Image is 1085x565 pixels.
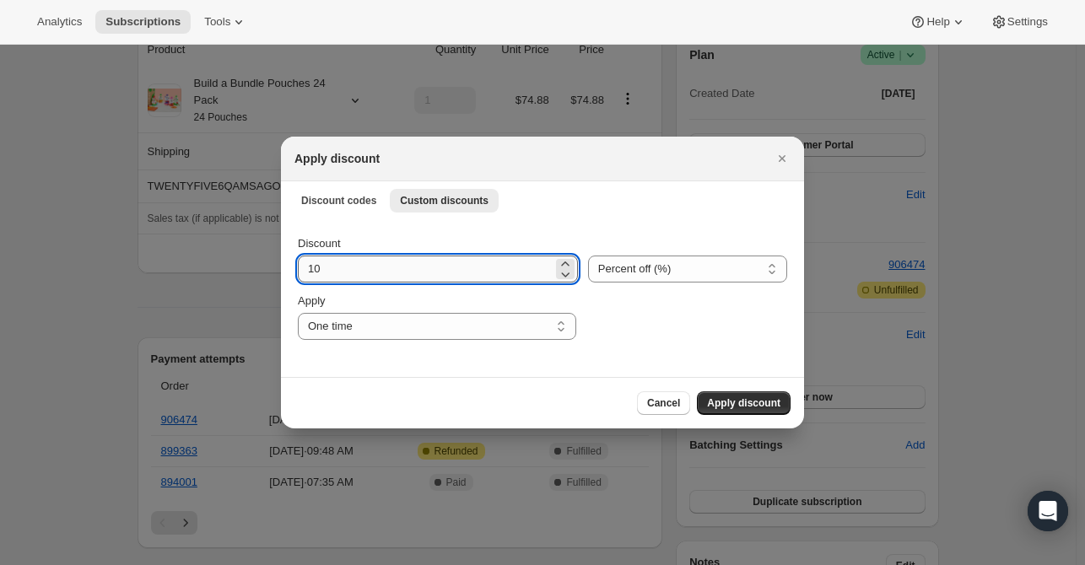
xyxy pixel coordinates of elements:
button: Subscriptions [95,10,191,34]
span: Discount codes [301,194,376,207]
span: Subscriptions [105,15,181,29]
span: Analytics [37,15,82,29]
span: Settings [1007,15,1048,29]
button: Settings [980,10,1058,34]
button: Cancel [637,391,690,415]
h2: Apply discount [294,150,380,167]
span: Discount [298,237,341,250]
button: Analytics [27,10,92,34]
span: Custom discounts [400,194,489,207]
button: Apply discount [697,391,791,415]
div: Custom discounts [281,218,804,377]
button: Tools [194,10,257,34]
span: Cancel [647,396,680,410]
span: Tools [204,15,230,29]
button: Custom discounts [390,189,499,213]
span: Help [926,15,949,29]
button: Help [899,10,976,34]
button: Discount codes [291,189,386,213]
button: Close [770,147,794,170]
span: Apply [298,294,326,307]
div: Open Intercom Messenger [1028,491,1068,531]
span: Apply discount [707,396,780,410]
